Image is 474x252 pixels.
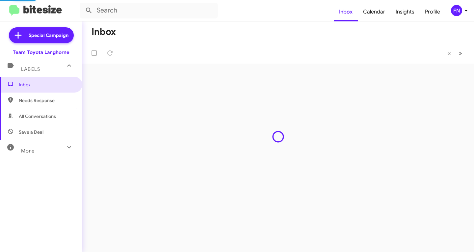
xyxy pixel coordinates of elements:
span: More [21,148,35,154]
span: « [447,49,451,57]
nav: Page navigation example [444,46,466,60]
a: Profile [420,2,445,21]
span: Save a Deal [19,129,43,135]
a: Calendar [358,2,390,21]
input: Search [80,3,218,18]
span: Inbox [19,81,75,88]
span: Needs Response [19,97,75,104]
a: Inbox [334,2,358,21]
span: All Conversations [19,113,56,120]
a: Special Campaign [9,27,74,43]
button: Next [455,46,466,60]
span: Special Campaign [29,32,68,39]
button: Previous [443,46,455,60]
span: Labels [21,66,40,72]
h1: Inbox [92,27,116,37]
span: » [459,49,462,57]
div: FN [451,5,462,16]
div: Team Toyota Langhorne [13,49,69,56]
button: FN [445,5,467,16]
a: Insights [390,2,420,21]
